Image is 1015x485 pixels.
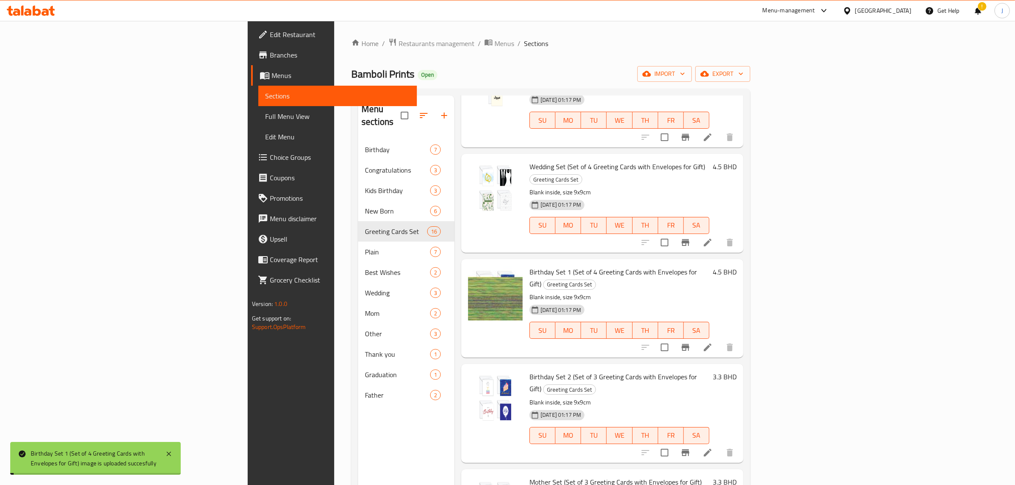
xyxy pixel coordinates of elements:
button: TH [633,112,658,129]
span: import [644,69,685,79]
a: Branches [251,45,417,65]
span: [DATE] 01:17 PM [537,411,584,419]
a: Upsell [251,229,417,249]
h6: 3.3 BHD [713,371,737,383]
button: MO [555,217,581,234]
nav: breadcrumb [351,38,750,49]
a: Choice Groups [251,147,417,167]
span: Get support on: [252,313,291,324]
span: TH [636,219,655,231]
span: FR [662,219,680,231]
span: MO [559,219,578,231]
li: / [478,38,481,49]
p: Blank inside, size 9x9cm [529,187,709,198]
span: TU [584,324,603,337]
span: FR [662,324,680,337]
button: SA [684,322,709,339]
button: MO [555,112,581,129]
span: TH [636,429,655,442]
span: 3 [431,187,440,195]
span: 1 [431,371,440,379]
div: items [430,206,441,216]
div: Greeting Cards Set [543,280,596,290]
span: [DATE] 01:17 PM [537,201,584,209]
span: Greeting Cards Set [544,385,596,395]
span: Plain [365,247,430,257]
span: TU [584,219,603,231]
div: Kids Birthday [365,185,430,196]
span: Greeting Cards Set [365,226,427,237]
span: MO [559,429,578,442]
div: Thank you1 [358,344,454,364]
a: Edit Restaurant [251,24,417,45]
button: TH [633,217,658,234]
span: Menus [272,70,411,81]
span: Other [365,329,430,339]
span: Edit Menu [265,132,411,142]
span: WE [610,219,629,231]
span: MO [559,114,578,127]
a: Sections [258,86,417,106]
div: Kids Birthday3 [358,180,454,201]
span: Sections [265,91,411,101]
a: Coverage Report [251,249,417,270]
h6: 4.5 BHD [713,161,737,173]
span: 16 [428,228,440,236]
div: items [427,226,441,237]
span: Birthday [365,144,430,155]
div: Congratulations3 [358,160,454,180]
button: TU [581,427,607,444]
span: [DATE] 01:17 PM [537,306,584,314]
button: delete [720,232,740,253]
span: 1 [431,350,440,358]
span: New Born [365,206,430,216]
button: MO [555,322,581,339]
button: WE [607,427,632,444]
button: SA [684,217,709,234]
div: New Born6 [358,201,454,221]
span: export [702,69,743,79]
button: delete [720,442,740,463]
div: Graduation1 [358,364,454,385]
a: Edit menu item [703,132,713,142]
button: SA [684,112,709,129]
span: Coverage Report [270,254,411,265]
span: WE [610,324,629,337]
button: Branch-specific-item [675,127,696,147]
span: 2 [431,391,440,399]
a: Restaurants management [388,38,474,49]
button: SU [529,112,555,129]
span: Menu disclaimer [270,214,411,224]
button: SA [684,427,709,444]
span: Father [365,390,430,400]
button: SU [529,217,555,234]
div: Plain7 [358,242,454,262]
button: TU [581,322,607,339]
button: export [695,66,750,82]
span: Thank you [365,349,430,359]
button: Branch-specific-item [675,232,696,253]
div: Wedding [365,288,430,298]
button: delete [720,127,740,147]
span: WE [610,429,629,442]
span: Menus [494,38,514,49]
span: Full Menu View [265,111,411,121]
span: SA [687,429,706,442]
span: Select to update [656,338,674,356]
a: Coupons [251,167,417,188]
div: items [430,329,441,339]
span: 7 [431,146,440,154]
span: 3 [431,166,440,174]
span: Upsell [270,234,411,244]
button: delete [720,337,740,358]
div: Greeting Cards Set [529,174,582,185]
span: 1.0.0 [274,298,287,309]
span: Select all sections [396,107,414,124]
span: J [1001,6,1003,15]
span: Graduation [365,370,430,380]
div: items [430,308,441,318]
span: Open [418,71,437,78]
